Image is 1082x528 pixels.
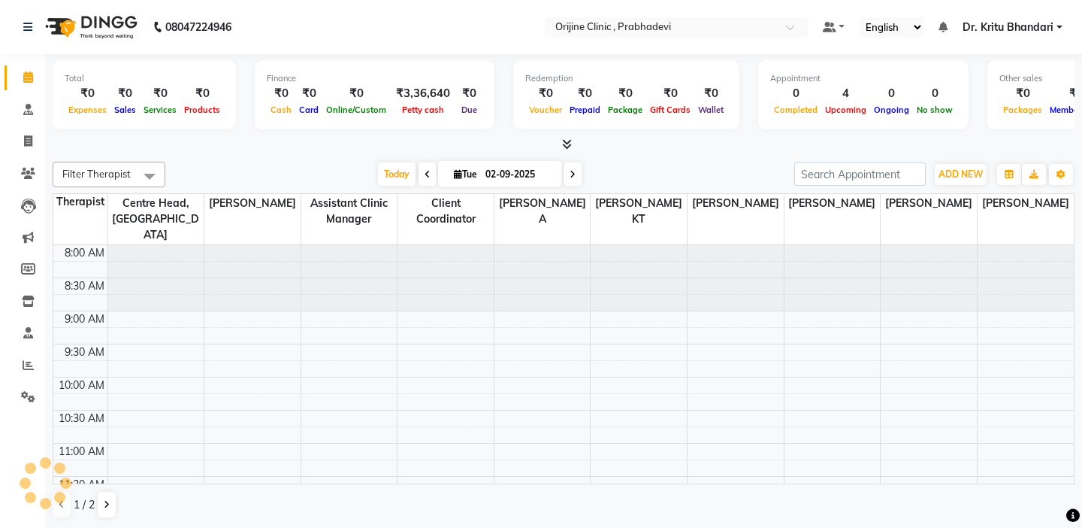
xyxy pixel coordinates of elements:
[770,72,957,85] div: Appointment
[525,72,727,85] div: Redemption
[322,105,390,115] span: Online/Custom
[821,85,870,102] div: 4
[56,411,107,426] div: 10:30 AM
[267,72,482,85] div: Finance
[646,85,694,102] div: ₹0
[784,194,881,213] span: [PERSON_NAME]
[938,168,983,180] span: ADD NEW
[450,168,481,180] span: Tue
[770,85,821,102] div: 0
[604,105,646,115] span: Package
[140,105,180,115] span: Services
[821,105,870,115] span: Upcoming
[870,85,913,102] div: 0
[390,85,456,102] div: ₹3,36,640
[688,194,784,213] span: [PERSON_NAME]
[295,105,322,115] span: Card
[935,164,987,185] button: ADD NEW
[267,105,295,115] span: Cash
[56,477,107,493] div: 11:30 AM
[794,162,926,186] input: Search Appointment
[963,20,1053,35] span: Dr. Kritu Bhandari
[65,105,110,115] span: Expenses
[74,497,95,513] span: 1 / 2
[870,105,913,115] span: Ongoing
[110,105,140,115] span: Sales
[38,6,141,48] img: logo
[913,105,957,115] span: No show
[378,162,416,186] span: Today
[881,194,977,213] span: [PERSON_NAME]
[494,194,591,229] span: [PERSON_NAME] A
[604,85,646,102] div: ₹0
[165,6,231,48] b: 08047224946
[770,105,821,115] span: Completed
[140,85,180,102] div: ₹0
[398,105,448,115] span: Petty cash
[456,85,482,102] div: ₹0
[397,194,494,229] span: Client Coordinator
[180,105,224,115] span: Products
[62,278,107,294] div: 8:30 AM
[591,194,687,229] span: [PERSON_NAME] KT
[646,105,694,115] span: Gift Cards
[53,194,107,210] div: Therapist
[301,194,397,229] span: Assistant Clinic Manager
[295,85,322,102] div: ₹0
[694,85,727,102] div: ₹0
[180,85,224,102] div: ₹0
[204,194,301,213] span: [PERSON_NAME]
[56,378,107,393] div: 10:00 AM
[913,85,957,102] div: 0
[458,105,481,115] span: Due
[108,194,204,244] span: Centre Head,[GEOGRAPHIC_DATA]
[267,85,295,102] div: ₹0
[110,85,140,102] div: ₹0
[62,245,107,261] div: 8:00 AM
[999,85,1046,102] div: ₹0
[65,72,224,85] div: Total
[525,105,566,115] span: Voucher
[481,163,556,186] input: 2025-09-02
[56,444,107,460] div: 11:00 AM
[566,85,604,102] div: ₹0
[694,105,727,115] span: Wallet
[322,85,390,102] div: ₹0
[65,85,110,102] div: ₹0
[566,105,604,115] span: Prepaid
[978,194,1074,213] span: [PERSON_NAME]
[62,311,107,327] div: 9:00 AM
[525,85,566,102] div: ₹0
[62,168,131,180] span: Filter Therapist
[62,344,107,360] div: 9:30 AM
[999,105,1046,115] span: Packages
